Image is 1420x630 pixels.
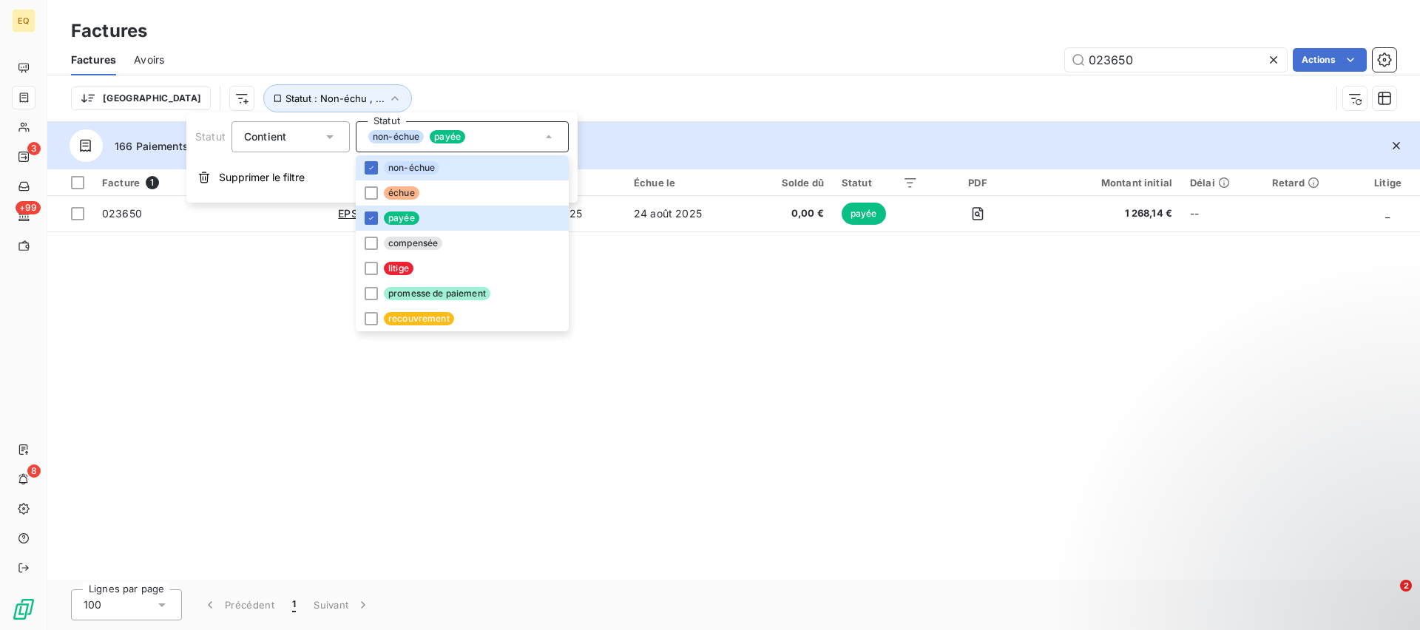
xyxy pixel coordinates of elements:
[384,237,442,250] span: compensée
[27,142,41,155] span: 3
[146,176,159,189] span: 1
[430,130,465,143] span: payée
[1365,177,1411,189] div: Litige
[186,161,578,194] button: Supprimer le filtre
[12,597,35,621] img: Logo LeanPay
[305,589,379,620] button: Suivant
[16,201,41,214] span: +99
[1038,206,1172,221] span: 1 268,14 €
[285,92,385,104] span: Statut : Non-échu , ...
[936,177,1021,189] div: PDF
[292,597,296,612] span: 1
[263,84,412,112] button: Statut : Non-échu , ...
[634,177,738,189] div: Échue le
[384,287,490,300] span: promesse de paiement
[84,597,101,612] span: 100
[338,207,449,220] span: EPSA MARKET PLACE
[1293,48,1367,72] button: Actions
[368,130,424,143] span: non-échue
[71,87,211,110] button: [GEOGRAPHIC_DATA]
[283,589,305,620] button: 1
[384,186,419,200] span: échue
[134,52,164,67] span: Avoirs
[12,9,35,33] div: EQ
[102,207,142,220] span: 023650
[115,138,243,154] span: 166 Paiements en attente
[756,206,824,221] span: 0,00 €
[102,177,140,189] span: Facture
[194,589,283,620] button: Précédent
[1038,177,1172,189] div: Montant initial
[384,312,454,325] span: recouvrement
[1181,196,1263,231] td: --
[27,464,41,478] span: 8
[625,196,747,231] td: 24 août 2025
[842,203,886,225] span: payée
[1370,580,1405,615] iframe: Intercom live chat
[384,211,419,225] span: payée
[756,177,824,189] div: Solde dû
[384,262,413,275] span: litige
[1385,207,1390,220] span: _
[219,170,305,185] span: Supprimer le filtre
[1272,177,1347,189] div: Retard
[1065,48,1287,72] input: Rechercher
[71,18,147,44] h3: Factures
[1124,487,1420,590] iframe: Intercom notifications message
[195,130,226,143] span: Statut
[842,177,918,189] div: Statut
[384,161,439,175] span: non-échue
[244,130,286,143] span: Contient
[71,52,116,67] span: Factures
[1400,580,1412,592] span: 2
[1190,177,1254,189] div: Délai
